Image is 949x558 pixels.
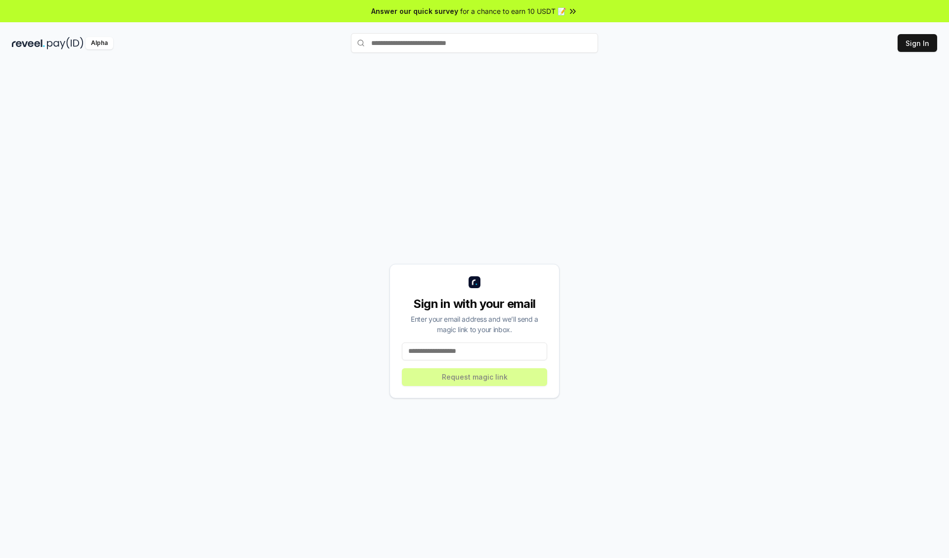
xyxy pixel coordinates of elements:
div: Enter your email address and we’ll send a magic link to your inbox. [402,314,547,335]
button: Sign In [898,34,937,52]
span: Answer our quick survey [371,6,458,16]
img: reveel_dark [12,37,45,49]
img: pay_id [47,37,84,49]
div: Sign in with your email [402,296,547,312]
span: for a chance to earn 10 USDT 📝 [460,6,566,16]
div: Alpha [86,37,113,49]
img: logo_small [469,276,480,288]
